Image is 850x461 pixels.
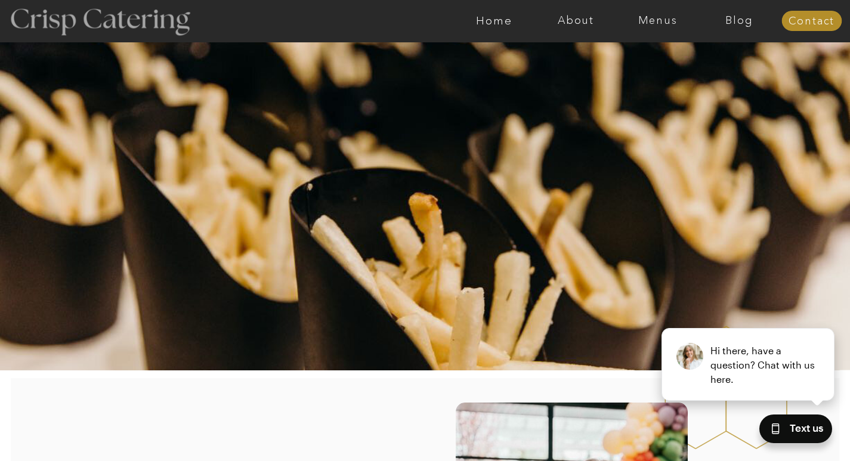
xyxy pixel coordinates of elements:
a: Menus [617,15,698,27]
iframe: podium webchat widget prompt [647,273,850,416]
a: About [535,15,617,27]
a: Contact [781,16,842,27]
a: Home [453,15,535,27]
iframe: podium webchat widget bubble [731,401,850,461]
a: Blog [698,15,780,27]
